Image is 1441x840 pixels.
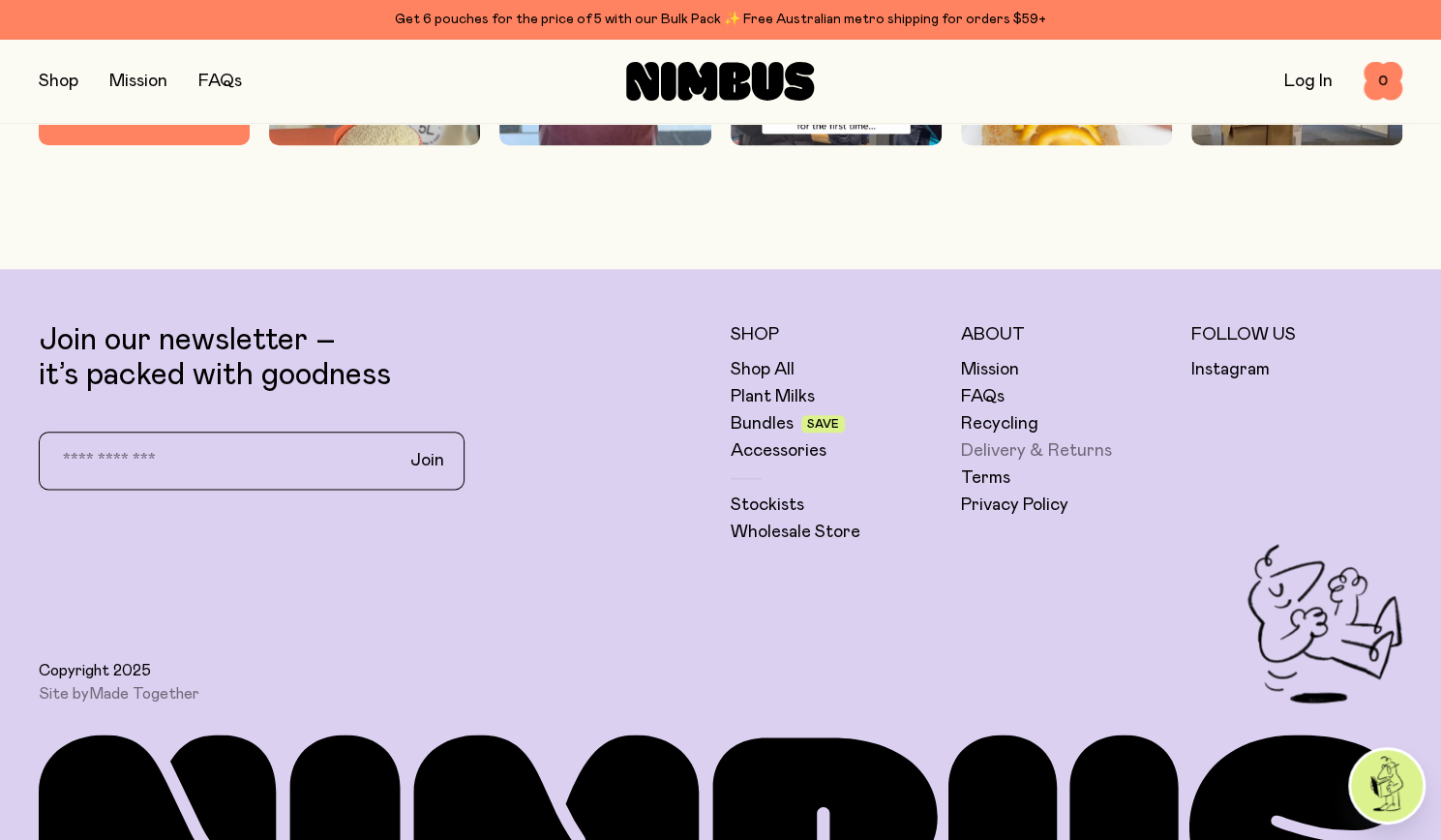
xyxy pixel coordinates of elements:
[961,439,1112,463] a: Delivery & Returns
[961,466,1010,490] a: Terms
[731,385,815,408] a: Plant Milks
[39,684,199,704] span: Site by
[1364,62,1402,101] button: 0
[410,449,444,472] span: Join
[731,412,794,435] a: Bundles
[39,323,711,393] p: Join our newsletter – it’s packed with goodness
[731,521,860,544] a: Wholesale Store
[109,73,167,90] a: Mission
[1191,323,1402,346] h5: Follow Us
[39,661,151,680] span: Copyright 2025
[731,439,826,463] a: Accessories
[1351,750,1423,822] img: agent
[1191,358,1270,381] a: Instagram
[395,440,460,481] button: Join
[198,73,242,90] a: FAQs
[89,686,199,702] a: Made Together
[961,358,1019,381] a: Mission
[731,494,804,517] a: Stockists
[1284,73,1333,90] a: Log In
[731,323,942,346] h5: Shop
[961,494,1068,517] a: Privacy Policy
[961,323,1172,346] h5: About
[961,385,1005,408] a: FAQs
[39,8,1402,31] div: Get 6 pouches for the price of 5 with our Bulk Pack ✨ Free Australian metro shipping for orders $59+
[731,358,795,381] a: Shop All
[807,418,839,430] span: Save
[961,412,1038,435] a: Recycling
